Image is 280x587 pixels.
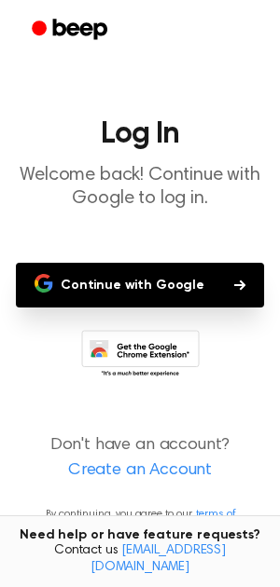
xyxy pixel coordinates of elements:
p: Welcome back! Continue with Google to log in. [15,164,265,211]
button: Continue with Google [16,263,264,307]
p: By continuing, you agree to our and , and you opt in to receive emails from us. [15,506,265,556]
p: Don't have an account? [15,433,265,484]
a: [EMAIL_ADDRESS][DOMAIN_NAME] [91,544,226,574]
h1: Log In [15,119,265,149]
a: Beep [19,12,124,48]
a: Create an Account [19,458,261,484]
span: Contact us [11,543,269,576]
